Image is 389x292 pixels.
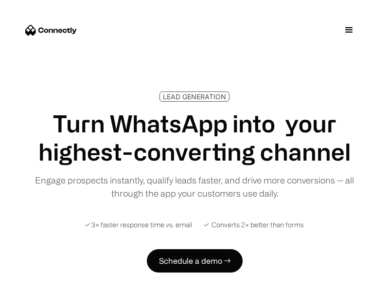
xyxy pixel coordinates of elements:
a: home [25,23,77,37]
div: LEAD GENERATION [163,93,226,100]
div: menu [335,16,364,45]
div: ✓ Converts 2× better than forms [204,219,304,230]
h1: Turn WhatsApp into your highest-converting channel [19,109,370,165]
aside: Language selected: English [10,274,58,289]
div: ✓ 3× faster response time vs. email [85,219,192,230]
div: Engage prospects instantly, qualify leads faster, and drive more conversions — all through the ap... [19,174,370,200]
a: Schedule a demo → [147,249,243,273]
ul: Language list [19,275,58,289]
